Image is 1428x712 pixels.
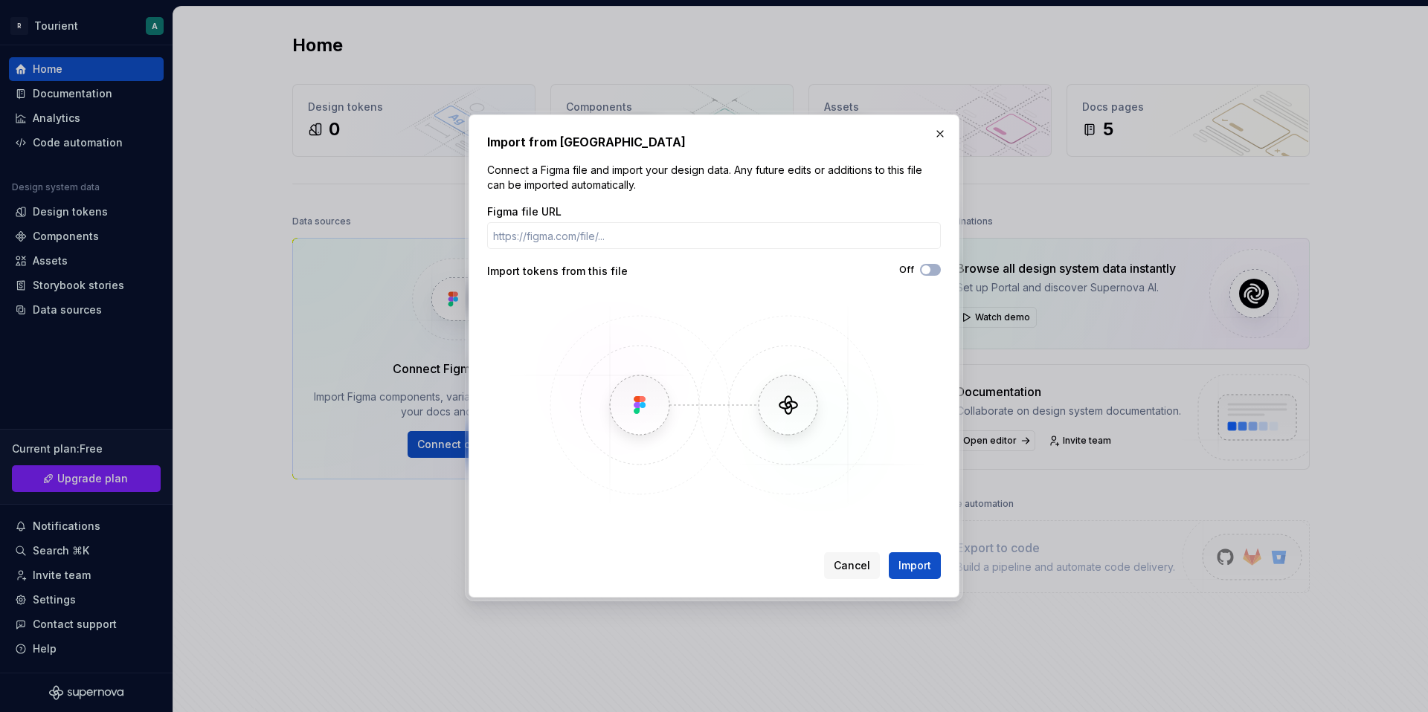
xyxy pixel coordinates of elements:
h2: Import from [GEOGRAPHIC_DATA] [487,133,941,151]
input: https://figma.com/file/... [487,222,941,249]
button: Import [889,552,941,579]
label: Off [899,264,914,276]
button: Cancel [824,552,880,579]
label: Figma file URL [487,204,562,219]
span: Cancel [834,558,870,573]
div: Import tokens from this file [487,264,714,279]
p: Connect a Figma file and import your design data. Any future edits or additions to this file can ... [487,163,941,192]
span: Import [898,558,931,573]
